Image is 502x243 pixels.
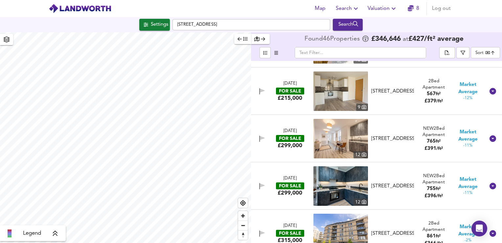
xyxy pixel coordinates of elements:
[278,94,302,102] div: £215,000
[368,4,398,13] span: Valuation
[436,194,443,198] span: / ft²
[354,199,368,206] div: 12
[436,234,441,238] span: ft²
[417,220,451,233] div: 2 Bed Apartment
[424,194,443,199] span: £ 396
[238,230,248,240] button: Reset bearing to north
[295,47,426,58] input: Text Filter...
[365,2,400,15] button: Valuation
[238,198,248,208] button: Find my location
[278,142,302,149] div: £299,000
[278,189,302,197] div: £299,000
[427,186,436,191] span: 755
[371,135,414,142] div: [STREET_ADDRESS]
[424,146,443,151] span: £ 391
[276,182,304,189] div: FOR SALE
[403,36,408,42] span: at
[251,162,502,210] div: [DATE]FOR SALE£299,000 property thumbnail 12 [STREET_ADDRESS]NEW2Bed Apartment755ft²£396/ft² Mark...
[139,19,170,31] button: Settings
[276,230,304,237] div: FOR SALE
[284,223,297,229] div: [DATE]
[451,81,485,95] span: Market Average
[284,81,297,87] div: [DATE]
[427,92,436,96] span: 567
[436,147,443,151] span: / ft²
[334,20,361,29] div: Search
[354,151,368,158] div: 12
[436,92,441,96] span: ft²
[489,87,497,95] svg: Show Details
[429,2,453,15] button: Log out
[417,173,451,186] div: NEW 2 Bed Apartment
[313,166,368,206] img: property thumbnail
[238,211,248,221] button: Zoom in
[471,221,487,236] div: Open Intercom Messenger
[371,230,414,237] div: [STREET_ADDRESS]
[427,139,436,144] span: 765
[436,99,443,103] span: / ft²
[276,135,304,142] div: FOR SALE
[436,187,441,191] span: ft²
[172,19,330,30] input: Enter a location...
[356,104,368,111] div: 9
[49,4,111,13] img: logo
[436,139,441,144] span: ft²
[371,36,401,42] span: £ 346,646
[463,95,472,101] span: -12%
[313,119,368,158] a: property thumbnail 12
[309,2,331,15] button: Map
[238,221,248,230] button: Zoom out
[336,4,360,13] span: Search
[417,125,451,138] div: NEW 2 Bed Apartment
[369,230,417,237] div: Windsor Road, Slough
[371,88,414,95] div: [STREET_ADDRESS]
[424,99,443,104] span: £ 379
[251,67,502,115] div: [DATE]FOR SALE£215,000 property thumbnail 9 [STREET_ADDRESS]2Bed Apartment567ft²£379/ft² Market A...
[151,20,168,29] div: Settings
[475,50,484,56] div: Sort
[451,176,485,190] span: Market Average
[489,135,497,143] svg: Show Details
[333,19,363,31] div: Run Your Search
[371,183,414,190] div: [STREET_ADDRESS]
[489,229,497,237] svg: Show Details
[408,36,464,42] span: £ 427 / ft² average
[23,229,41,237] span: Legend
[313,71,368,111] a: property thumbnail 9
[471,47,500,58] div: Sort
[139,19,170,31] div: Click to configure Search Settings
[305,36,361,42] div: Found 46 Propert ies
[369,183,417,190] div: Elm House, The Grove, Slough, SL1 1HY
[463,143,472,148] span: -11%
[251,115,502,162] div: [DATE]FOR SALE£299,000 property thumbnail 12 [STREET_ADDRESS]NEW2Bed Apartment765ft²£391/ft² Mark...
[403,2,424,15] button: 8
[427,234,436,239] span: 861
[451,224,485,238] span: Market Average
[451,129,485,143] span: Market Average
[417,78,451,91] div: 2 Bed Apartment
[284,175,297,182] div: [DATE]
[333,2,362,15] button: Search
[432,4,451,13] span: Log out
[333,19,363,31] button: Search
[439,47,455,58] div: split button
[313,166,368,206] a: property thumbnail 12
[276,88,304,94] div: FOR SALE
[369,135,417,142] div: 10 The Grove, Slough, SL1 1HY
[313,71,368,111] img: property thumbnail
[463,190,472,196] span: -11%
[313,119,368,158] img: property thumbnail
[312,4,328,13] span: Map
[489,182,497,190] svg: Show Details
[408,4,419,13] a: 8
[238,221,248,230] span: Zoom out
[284,128,297,134] div: [DATE]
